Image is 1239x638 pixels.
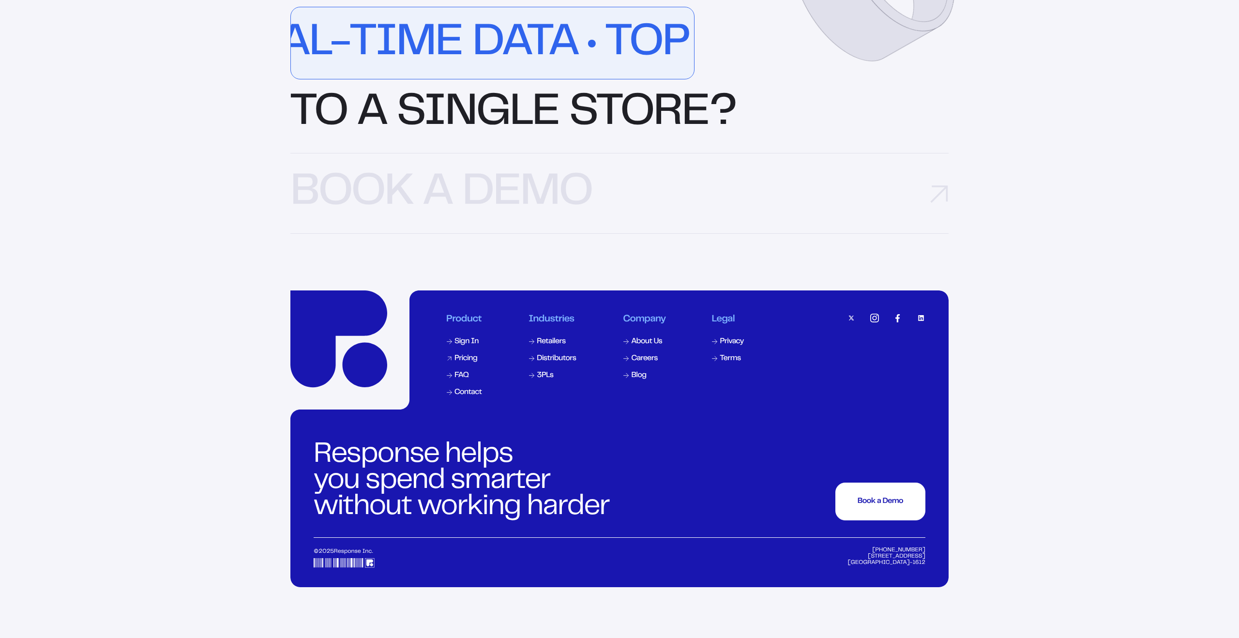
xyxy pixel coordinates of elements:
[720,355,740,363] div: Terms
[917,314,925,322] img: linkedin
[314,442,615,520] div: Response helps you spend smarter without working harder
[870,314,879,322] img: instagram
[710,336,745,348] a: Privacy
[529,314,577,325] div: Industries
[454,338,479,346] div: Sign In
[454,355,477,363] div: Pricing
[528,353,578,365] a: Distributors
[445,370,484,381] a: FAQ
[622,370,666,381] a: Blog
[711,314,744,325] div: Legal
[631,355,657,363] div: Careers
[290,290,387,387] a: Response Home
[631,338,662,346] div: About Us
[858,498,903,505] div: Book a Demo
[622,353,666,365] a: Careers
[454,372,468,380] div: FAQ
[623,314,665,325] div: Company
[445,387,484,398] a: Contact
[314,547,446,568] div: © 2025 Response Inc.
[454,389,482,396] div: Contact
[446,314,483,325] div: Product
[893,314,902,322] img: facebook
[528,370,578,381] a: 3PLs
[847,314,856,322] img: twitter
[710,353,745,365] a: Terms
[290,153,949,234] button: Book a Demo
[835,483,925,520] button: Book a DemoBook a DemoBook a DemoBook a DemoBook a DemoBook a DemoBook a Demo
[445,336,484,348] a: Sign In
[537,372,553,380] div: 3PLs
[445,353,484,365] a: Pricing
[720,338,743,346] div: Privacy
[631,372,646,380] div: Blog
[847,547,925,568] div: [PHONE_NUMBER] [STREET_ADDRESS] [GEOGRAPHIC_DATA]-1612
[622,336,666,348] a: About Us
[537,338,565,346] div: Retailers
[537,355,576,363] div: Distributors
[528,336,578,348] a: Retailers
